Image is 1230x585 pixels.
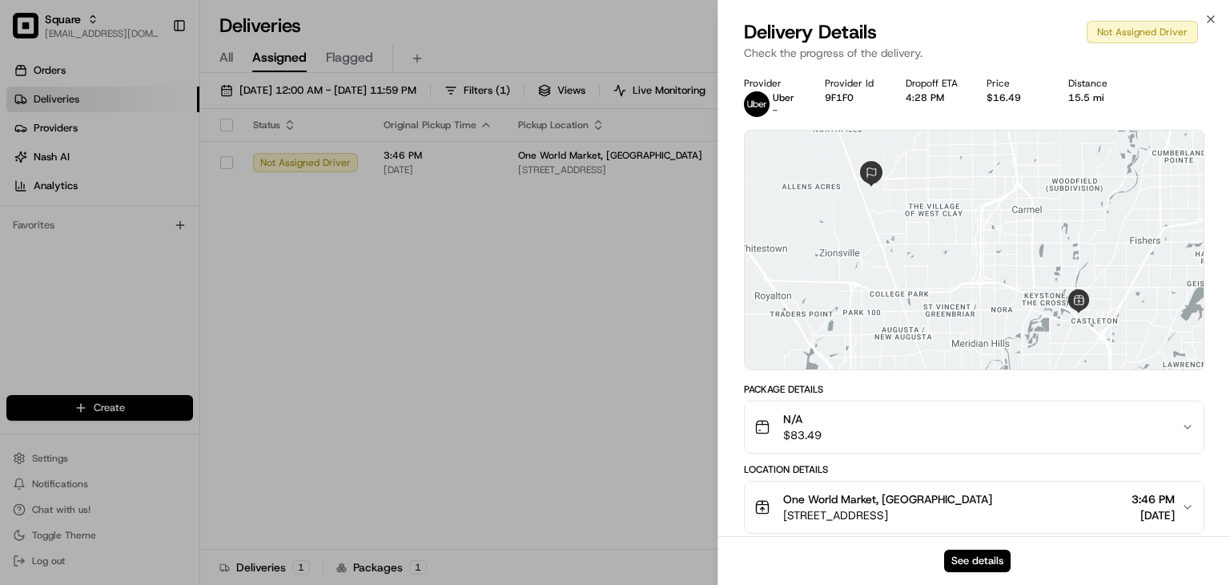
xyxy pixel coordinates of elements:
[159,272,194,284] span: Pylon
[906,77,961,90] div: Dropoff ETA
[54,169,203,182] div: We're available if you need us!
[783,411,822,427] span: N/A
[944,550,1011,572] button: See details
[16,234,29,247] div: 📗
[54,153,263,169] div: Start new chat
[42,103,264,120] input: Clear
[783,507,992,523] span: [STREET_ADDRESS]
[744,19,877,45] span: Delivery Details
[135,234,148,247] div: 💻
[1132,507,1175,523] span: [DATE]
[773,91,794,104] span: Uber
[744,45,1204,61] p: Check the progress of the delivery.
[744,77,799,90] div: Provider
[10,226,129,255] a: 📗Knowledge Base
[906,91,961,104] div: 4:28 PM
[16,153,45,182] img: 1736555255976-a54dd68f-1ca7-489b-9aae-adbdc363a1c4
[987,91,1042,104] div: $16.49
[825,77,880,90] div: Provider Id
[151,232,257,248] span: API Documentation
[113,271,194,284] a: Powered byPylon
[987,77,1042,90] div: Price
[32,232,123,248] span: Knowledge Base
[16,16,48,48] img: Nash
[825,91,854,104] button: 9F1F0
[773,104,778,117] span: -
[745,401,1204,453] button: N/A$83.49
[744,463,1204,476] div: Location Details
[783,491,992,507] span: One World Market, [GEOGRAPHIC_DATA]
[783,427,822,443] span: $83.49
[745,482,1204,533] button: One World Market, [GEOGRAPHIC_DATA][STREET_ADDRESS]3:46 PM[DATE]
[129,226,263,255] a: 💻API Documentation
[1068,77,1123,90] div: Distance
[744,383,1204,396] div: Package Details
[1068,91,1123,104] div: 15.5 mi
[16,64,291,90] p: Welcome 👋
[744,91,770,117] img: uber-new-logo.jpeg
[1132,491,1175,507] span: 3:46 PM
[272,158,291,177] button: Start new chat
